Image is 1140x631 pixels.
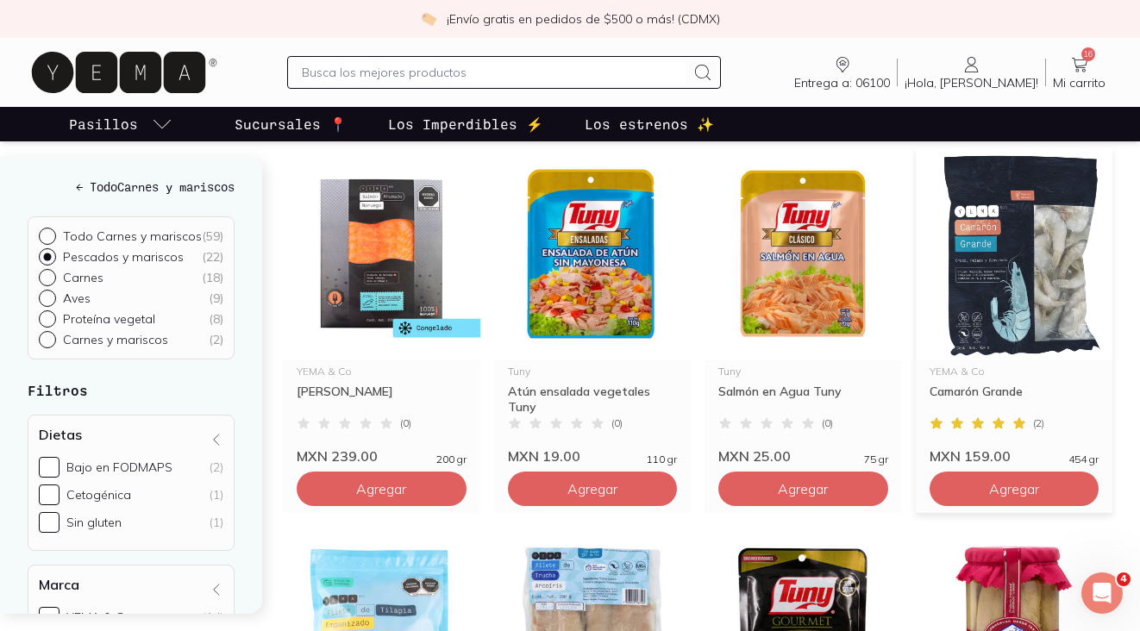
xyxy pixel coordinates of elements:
[202,270,223,285] div: ( 18 )
[39,484,60,505] input: Cetogénica(1)
[1033,418,1044,428] span: ( 2 )
[209,332,223,347] div: ( 2 )
[930,384,1099,415] div: Camarón Grande
[916,147,1113,465] a: camaron grandeYEMA & CoCamarón Grande(2)MXN 159.00454 gr
[297,447,378,465] span: MXN 239.00
[356,480,406,497] span: Agregar
[39,426,82,443] h4: Dietas
[283,147,480,465] a: 33953 salmon ahumado noruego yemaYEMA & Co[PERSON_NAME](0)MXN 239.00200 gr
[508,384,678,415] div: Atún ensalada vegetales Tuny
[916,147,1113,359] img: camaron grande
[388,114,543,134] p: Los Imperdibles ⚡️
[66,459,172,475] div: Bajo en FODMAPS
[1117,572,1131,586] span: 4
[905,75,1038,91] span: ¡Hola, [PERSON_NAME]!
[231,107,350,141] a: Sucursales 📍
[930,447,1011,465] span: MXN 159.00
[647,454,677,465] span: 110 gr
[611,418,623,428] span: ( 0 )
[39,457,60,478] input: Bajo en FODMAPS(2)
[210,487,223,503] div: (1)
[705,147,902,465] a: Salmón Tuny light en aguaTunySalmón en Agua Tuny(0)MXN 25.0075 gr
[28,382,88,398] strong: Filtros
[787,54,897,91] a: Entrega a: 06100
[421,11,436,27] img: check
[28,415,235,551] div: Dietas
[63,291,91,306] p: Aves
[235,114,347,134] p: Sucursales 📍
[930,366,1099,377] div: YEMA & Co
[705,147,902,359] img: Salmón Tuny light en agua
[436,454,467,465] span: 200 gr
[718,472,888,506] button: Agregar
[28,178,235,196] a: ← TodoCarnes y mariscos
[1081,47,1095,61] span: 16
[1053,75,1106,91] span: Mi carrito
[210,459,223,475] div: (2)
[494,147,692,359] img: Atun ensalada vegetales Tuny
[28,178,235,196] h5: ← Todo Carnes y mariscos
[822,418,833,428] span: ( 0 )
[210,515,223,530] div: (1)
[39,512,60,533] input: Sin gluten(1)
[297,366,467,377] div: YEMA & Co
[385,107,547,141] a: Los Imperdibles ⚡️
[400,418,411,428] span: ( 0 )
[297,384,467,415] div: [PERSON_NAME]
[718,366,888,377] div: Tuny
[718,384,888,415] div: Salmón en Agua Tuny
[283,147,480,359] img: 33953 salmon ahumado noruego yema
[302,62,686,83] input: Busca los mejores productos
[202,249,223,265] div: ( 22 )
[39,576,79,593] h4: Marca
[66,609,132,625] div: YEMA & Co
[508,472,678,506] button: Agregar
[63,270,103,285] p: Carnes
[202,228,223,244] div: ( 59 )
[203,609,223,625] div: (14)
[864,454,888,465] span: 75 gr
[898,54,1045,91] a: ¡Hola, [PERSON_NAME]!
[989,480,1039,497] span: Agregar
[39,607,60,628] input: YEMA & Co(14)
[63,332,168,347] p: Carnes y mariscos
[494,147,692,465] a: Atun ensalada vegetales TunyTunyAtún ensalada vegetales Tuny(0)MXN 19.00110 gr
[585,114,714,134] p: Los estrenos ✨
[778,480,828,497] span: Agregar
[297,472,467,506] button: Agregar
[209,311,223,327] div: ( 8 )
[447,10,720,28] p: ¡Envío gratis en pedidos de $500 o más! (CDMX)
[508,366,678,377] div: Tuny
[63,228,202,244] p: Todo Carnes y mariscos
[66,487,131,503] div: Cetogénica
[209,291,223,306] div: ( 9 )
[930,472,1099,506] button: Agregar
[1081,572,1123,614] iframe: Intercom live chat
[66,515,122,530] div: Sin gluten
[63,311,155,327] p: Proteína vegetal
[1046,54,1112,91] a: 16Mi carrito
[567,480,617,497] span: Agregar
[66,107,176,141] a: pasillo-todos-link
[581,107,717,141] a: Los estrenos ✨
[1068,454,1099,465] span: 454 gr
[794,75,890,91] span: Entrega a: 06100
[718,447,791,465] span: MXN 25.00
[508,447,580,465] span: MXN 19.00
[69,114,138,134] p: Pasillos
[63,249,184,265] p: Pescados y mariscos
